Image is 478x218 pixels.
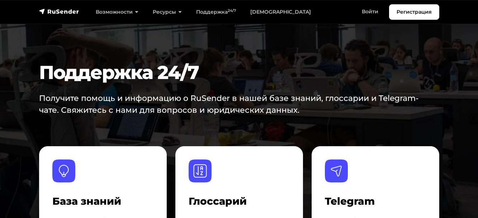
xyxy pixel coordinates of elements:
img: RuSender [39,8,79,15]
img: Глоссарий [189,159,212,182]
sup: 24/7 [228,8,236,13]
img: База знаний [52,159,75,182]
a: Регистрация [389,4,439,20]
a: Войти [355,4,385,19]
h4: База знаний [52,195,153,208]
a: [DEMOGRAPHIC_DATA] [243,5,318,19]
a: Поддержка24/7 [189,5,243,19]
p: Получите помощь и информацию о RuSender в нашей базе знаний, глоссарии и Telegram-чате. Свяжитесь... [39,92,421,116]
img: Telegram [325,159,348,182]
h4: Telegram [325,195,426,208]
a: Возможности [89,5,146,19]
h4: Глоссарий [189,195,290,208]
h1: Поддержка 24/7 [39,61,439,84]
a: Ресурсы [146,5,189,19]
